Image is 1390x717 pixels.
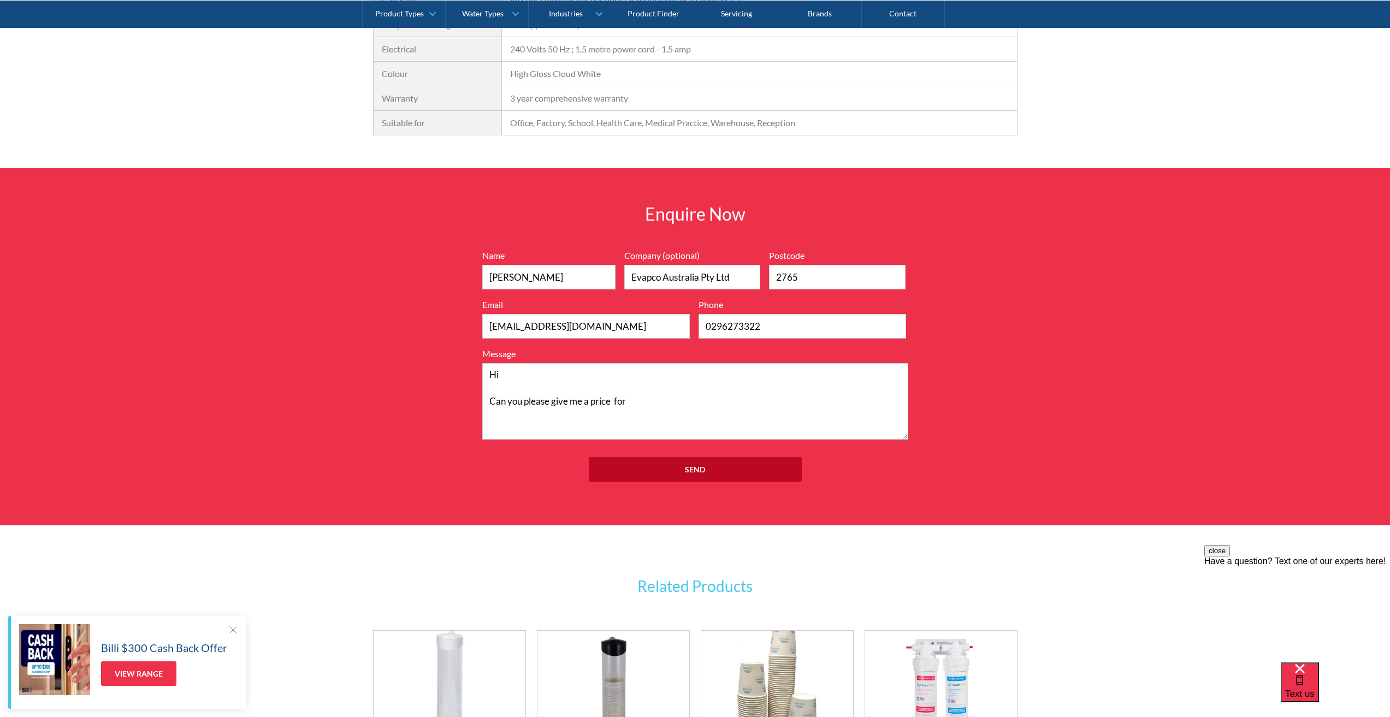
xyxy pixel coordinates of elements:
[1204,545,1390,676] iframe: podium webchat widget prompt
[382,116,494,129] div: Suitable for
[101,661,176,686] a: View Range
[482,298,690,311] label: Email
[482,347,908,360] label: Message
[477,249,914,493] form: Full Width Form
[510,92,1008,105] div: 3 year comprehensive warranty
[462,9,504,18] div: Water Types
[101,639,227,656] h5: Billi $300 Cash Back Offer
[769,249,906,262] label: Postcode
[549,9,583,18] div: Industries
[1281,662,1390,717] iframe: podium webchat widget bubble
[510,67,1008,80] div: High Gloss Cloud White
[624,249,761,262] label: Company (optional)
[510,43,1008,56] div: 240 Volts 50 Hz ; 1.5 metre power cord - 1.5 amp
[699,298,906,311] label: Phone
[482,249,616,262] label: Name
[19,624,90,695] img: Billi $300 Cash Back Offer
[537,201,854,227] h2: Enquire Now
[537,574,854,597] h3: Related Products
[382,67,494,80] div: Colour
[375,9,424,18] div: Product Types
[589,457,802,482] input: Send
[382,43,494,56] div: Electrical
[382,92,494,105] div: Warranty
[510,116,1008,129] div: Office, Factory, School, Health Care, Medical Practice, Warehouse, Reception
